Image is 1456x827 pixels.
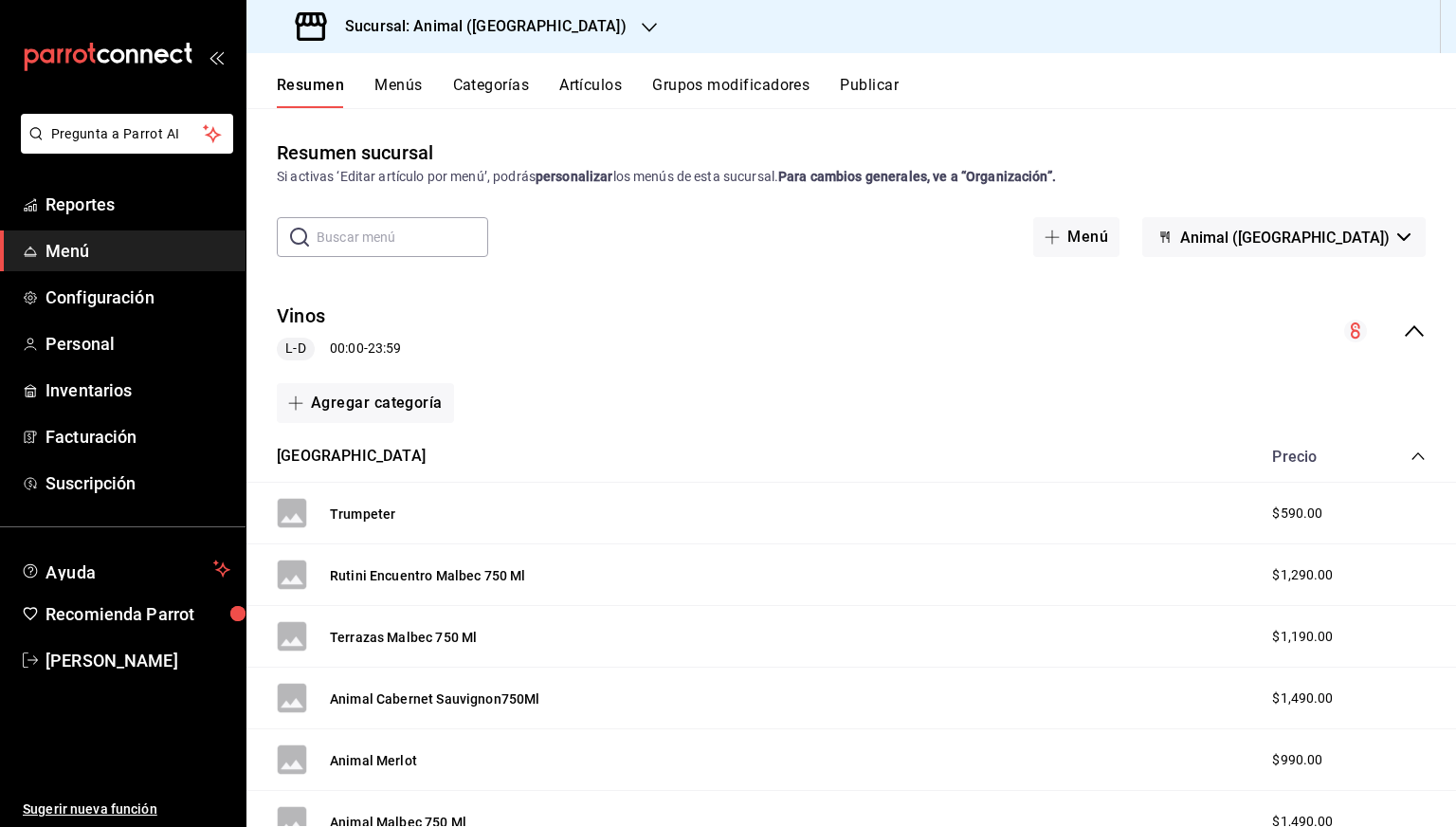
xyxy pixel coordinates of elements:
[45,285,230,310] span: Configuración
[51,124,204,144] span: Pregunta a Parrot AI
[277,383,454,423] button: Agregar categoría
[45,424,230,450] span: Facturación
[277,303,325,330] button: Vinos
[1142,217,1426,257] button: Animal ([GEOGRAPHIC_DATA])
[277,76,344,108] button: Resumen
[536,169,613,184] strong: personalizar
[1272,627,1333,647] span: $1,190.00
[23,799,230,819] span: Sugerir nueva función
[559,76,622,108] button: Artículos
[453,76,530,108] button: Categorías
[778,169,1056,184] strong: Para cambios generales, ve a “Organización”.
[45,648,230,673] span: [PERSON_NAME]
[1410,449,1426,464] button: collapse-category-row
[45,558,206,580] span: Ayuda
[1180,229,1390,247] span: Animal ([GEOGRAPHIC_DATA])
[330,751,417,770] button: Animal Merlot
[1272,689,1333,708] span: $1,490.00
[330,689,540,708] button: Animal Cabernet Sauvignon750Ml
[21,114,233,154] button: Pregunta a Parrot AI
[1272,750,1322,770] span: $990.00
[330,505,395,524] button: Trumpeter
[840,76,899,108] button: Publicar
[45,601,230,627] span: Recomienda Parrot
[652,76,810,108] button: Grupos modificadores
[45,331,230,357] span: Personal
[1253,448,1374,466] div: Precio
[330,628,477,647] button: Terrazas Malbec 750 Ml
[45,192,230,217] span: Reportes
[277,138,433,167] div: Resumen sucursal
[1272,504,1322,524] span: $590.00
[277,76,1456,108] div: navigation tabs
[317,218,488,256] input: Buscar menú
[45,470,230,496] span: Suscripción
[45,377,230,403] span: Inventarios
[330,566,526,585] button: Rutini Encuentro Malbec 750 Ml
[374,76,422,108] button: Menús
[246,287,1456,376] div: collapse-menu-row
[1033,217,1119,257] button: Menú
[209,49,224,64] button: open_drawer_menu
[330,15,627,38] h3: Sucursal: Animal ([GEOGRAPHIC_DATA])
[45,238,230,264] span: Menú
[277,167,1426,187] div: Si activas ‘Editar artículo por menú’, podrás los menús de esta sucursal.
[13,138,233,157] a: Pregunta a Parrot AI
[277,338,401,360] div: 00:00 - 23:59
[277,446,426,468] button: [GEOGRAPHIC_DATA]
[1272,565,1333,585] span: $1,290.00
[278,339,313,358] span: L-D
